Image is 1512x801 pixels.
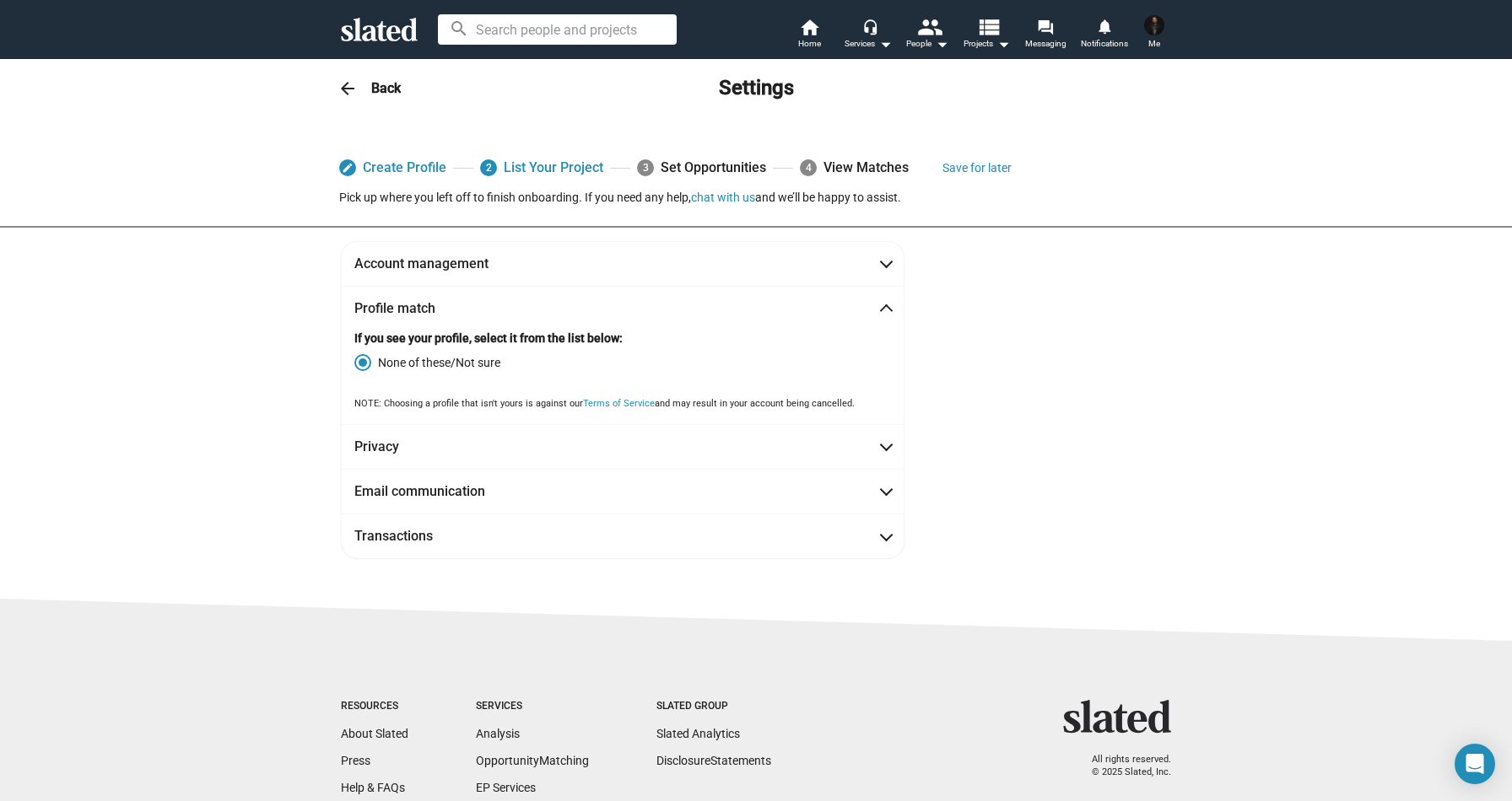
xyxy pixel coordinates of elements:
[480,153,603,183] a: 2List Your Project
[656,754,771,767] a: DisclosureStatements
[957,17,1016,54] button: Projects
[341,754,370,767] a: Press
[1144,15,1164,35] img: S. Roy Saringo
[339,153,446,183] a: Create Profile
[800,153,909,183] div: View Matches
[799,17,819,37] mat-icon: home
[341,469,904,513] mat-expansion-panel-header: Email communication
[1455,744,1495,784] div: Open Intercom Messenger
[845,34,892,54] div: Services
[656,727,740,740] a: Slated Analytics
[341,286,904,331] mat-expansion-panel-header: Profile match
[1096,18,1112,34] mat-icon: notifications
[339,190,901,206] div: Pick up where you left off to finish onboarding. If you need any help, and we’ll be happy to assist.
[1075,17,1134,54] a: Notifications
[862,19,877,34] mat-icon: headset_mic
[354,482,506,500] mat-panel-title: Email communication
[341,700,408,713] div: Resources
[476,700,589,713] div: Services
[1016,17,1075,54] a: Messaging
[637,153,766,183] div: Set Opportunities
[780,17,839,54] a: Home
[354,398,891,411] div: NOTE: Choosing a profile that isn't yours is against our and may result in your account being can...
[931,34,952,54] mat-icon: arrow_drop_down
[476,781,536,794] a: EP Services
[898,17,957,54] button: People
[337,78,358,99] mat-icon: arrow_back
[354,299,506,317] mat-panel-title: Profile match
[341,727,408,740] a: About Slated
[1074,754,1171,778] p: All rights reserved. © 2025 Slated, Inc.
[719,75,794,102] h2: Settings
[1037,19,1053,35] mat-icon: forum
[964,34,1010,54] span: Projects
[371,79,401,97] h3: Back
[341,241,904,286] mat-expansion-panel-header: Account management
[371,354,500,371] span: None of these/Not sure
[976,14,1001,39] mat-icon: view_list
[1148,34,1160,54] span: Me
[341,513,904,558] mat-expansion-panel-header: Transactions
[637,159,654,176] span: 3
[875,34,895,54] mat-icon: arrow_drop_down
[438,14,677,45] input: Search people and projects
[354,255,506,272] mat-panel-title: Account management
[656,700,771,713] div: Slated Group
[341,424,904,469] mat-expansion-panel-header: Privacy
[798,34,821,54] span: Home
[341,331,904,424] div: Profile match
[1081,34,1128,54] span: Notifications
[839,17,898,54] button: Services
[342,162,354,174] mat-icon: edit
[800,159,817,176] span: 4
[354,438,506,455] mat-panel-title: Privacy
[1025,34,1066,54] span: Messaging
[906,34,948,54] div: People
[583,398,655,409] a: Terms of Service
[993,34,1013,54] mat-icon: arrow_drop_down
[354,527,506,545] mat-panel-title: Transactions
[1134,12,1174,56] button: S. Roy SaringoMe
[354,331,623,345] strong: If you see your profile, select it from the list below:
[476,727,520,740] a: Analysis
[691,191,755,204] button: chat with us
[917,14,942,39] mat-icon: people
[476,754,589,767] a: OpportunityMatching
[341,781,405,794] a: Help & FAQs
[942,153,1012,183] button: Save for later
[480,159,497,176] span: 2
